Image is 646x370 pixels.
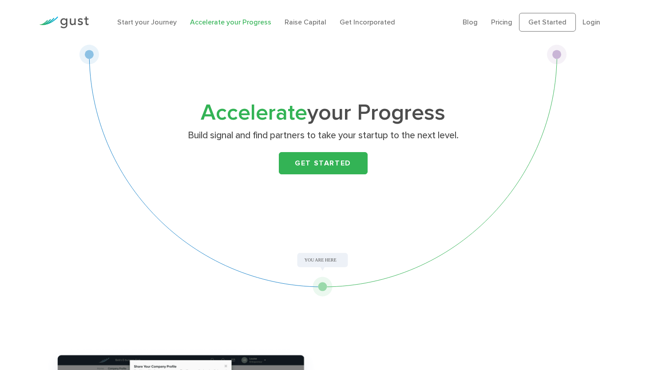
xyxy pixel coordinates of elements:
a: Pricing [491,18,512,26]
a: Raise Capital [285,18,326,26]
p: Build signal and find partners to take your startup to the next level. [151,129,495,142]
a: Get Started [519,13,576,32]
a: Get Incorporated [340,18,395,26]
h1: your Progress [148,103,499,123]
span: Accelerate [201,100,307,126]
a: Login [583,18,600,26]
a: Blog [463,18,478,26]
a: Start your Journey [117,18,177,26]
a: Get Started [279,152,368,174]
img: Gust Logo [39,16,89,28]
a: Accelerate your Progress [190,18,271,26]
